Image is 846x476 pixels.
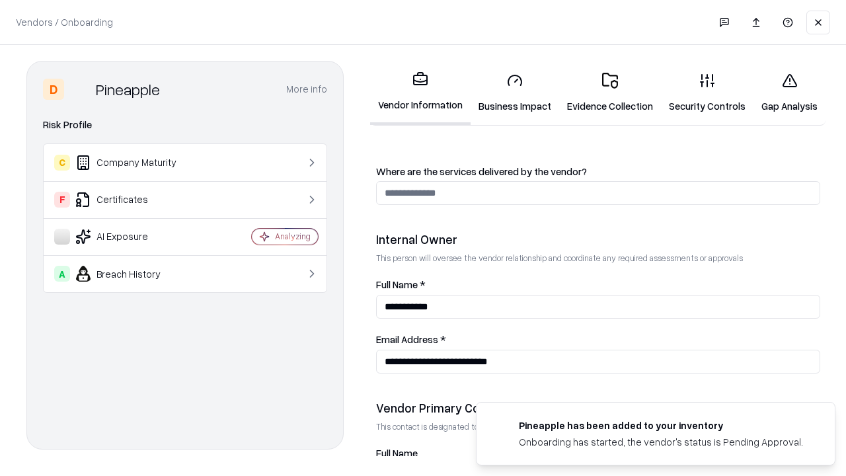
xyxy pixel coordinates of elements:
[376,335,820,344] label: Email Address *
[559,62,661,124] a: Evidence Collection
[43,79,64,100] div: D
[370,61,471,125] a: Vendor Information
[54,155,70,171] div: C
[471,62,559,124] a: Business Impact
[275,231,311,242] div: Analyzing
[43,117,327,133] div: Risk Profile
[16,15,113,29] p: Vendors / Onboarding
[519,435,803,449] div: Onboarding has started, the vendor's status is Pending Approval.
[376,280,820,290] label: Full Name *
[376,253,820,264] p: This person will oversee the vendor relationship and coordinate any required assessments or appro...
[54,192,212,208] div: Certificates
[661,62,753,124] a: Security Controls
[286,77,327,101] button: More info
[54,229,212,245] div: AI Exposure
[376,448,820,458] label: Full Name
[96,79,160,100] div: Pineapple
[54,266,212,282] div: Breach History
[69,79,91,100] img: Pineapple
[54,266,70,282] div: A
[376,231,820,247] div: Internal Owner
[492,418,508,434] img: pineappleenergy.com
[54,155,212,171] div: Company Maturity
[753,62,826,124] a: Gap Analysis
[376,167,820,177] label: Where are the services delivered by the vendor?
[376,400,820,416] div: Vendor Primary Contact
[519,418,803,432] div: Pineapple has been added to your inventory
[54,192,70,208] div: F
[376,421,820,432] p: This contact is designated to receive the assessment request from Shift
